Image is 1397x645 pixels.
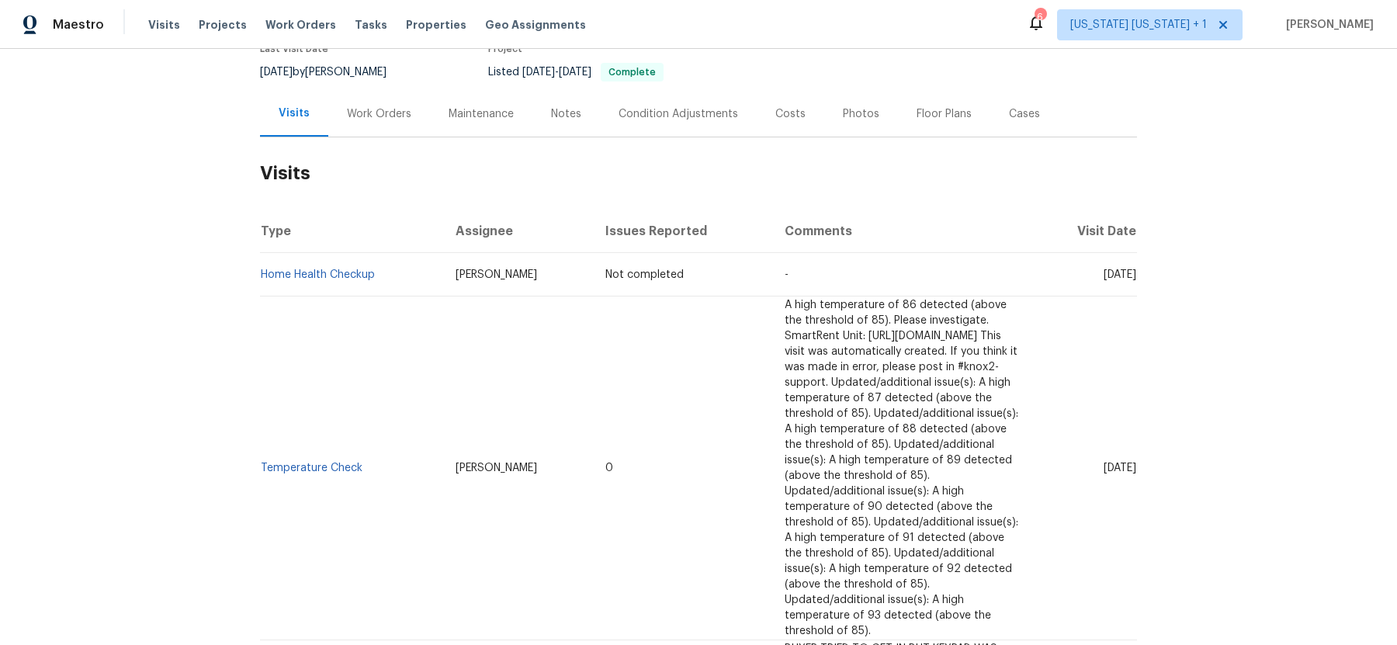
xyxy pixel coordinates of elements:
th: Assignee [443,210,594,253]
a: Home Health Checkup [261,269,375,280]
div: Cases [1009,106,1040,122]
span: Not completed [605,269,684,280]
span: Maestro [53,17,104,33]
span: Last Visit Date [260,44,328,54]
span: [DATE] [1104,269,1136,280]
div: Photos [843,106,879,122]
span: Tasks [355,19,387,30]
span: - [785,269,789,280]
div: Maintenance [449,106,514,122]
div: Floor Plans [917,106,972,122]
span: Projects [199,17,247,33]
th: Type [260,210,443,253]
span: [DATE] [559,67,591,78]
span: [PERSON_NAME] [1280,17,1374,33]
a: Temperature Check [261,463,362,473]
th: Comments [772,210,1035,253]
div: Costs [775,106,806,122]
th: Visit Date [1035,210,1137,253]
div: Notes [551,106,581,122]
span: - [522,67,591,78]
span: [PERSON_NAME] [456,269,537,280]
div: Condition Adjustments [619,106,738,122]
span: [PERSON_NAME] [456,463,537,473]
span: [US_STATE] [US_STATE] + 1 [1070,17,1207,33]
span: 0 [605,463,613,473]
div: 6 [1035,9,1045,25]
span: Project [488,44,522,54]
div: by [PERSON_NAME] [260,63,405,81]
div: Visits [279,106,310,121]
span: [DATE] [522,67,555,78]
span: [DATE] [260,67,293,78]
span: [DATE] [1104,463,1136,473]
span: Geo Assignments [485,17,586,33]
span: Work Orders [265,17,336,33]
span: A high temperature of 86 detected (above the threshold of 85). Please investigate. SmartRent Unit... [785,300,1018,636]
span: Listed [488,67,664,78]
th: Issues Reported [593,210,771,253]
h2: Visits [260,137,1137,210]
span: Complete [602,68,662,77]
span: Visits [148,17,180,33]
span: Properties [406,17,466,33]
div: Work Orders [347,106,411,122]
